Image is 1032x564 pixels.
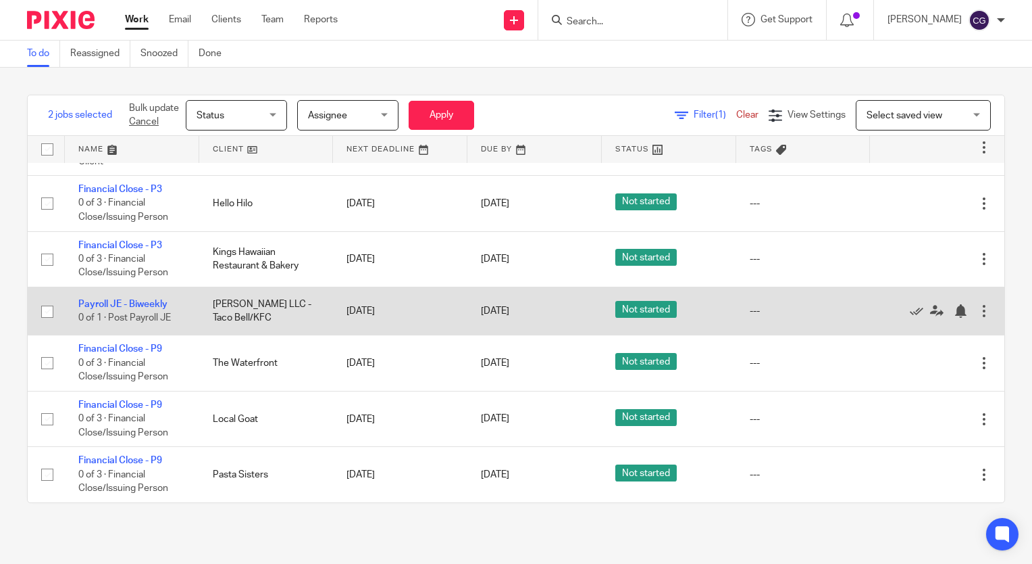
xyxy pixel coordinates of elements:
[715,110,726,120] span: (1)
[140,41,188,67] a: Snoozed
[304,13,338,26] a: Reports
[736,110,758,120] a: Clear
[615,301,677,318] span: Not started
[78,415,168,438] span: 0 of 3 · Financial Close/Issuing Person
[129,117,159,126] a: Cancel
[199,335,334,391] td: The Waterfront
[78,254,168,278] span: 0 of 3 · Financial Close/Issuing Person
[199,231,334,287] td: Kings Hawaiian Restaurant & Bakery
[199,176,334,231] td: Hello Hilo
[750,252,857,266] div: ---
[481,254,509,264] span: [DATE]
[125,13,149,26] a: Work
[750,304,857,318] div: ---
[481,306,509,316] span: [DATE]
[48,108,112,122] span: 2 jobs selected
[887,13,962,26] p: [PERSON_NAME]
[70,41,130,67] a: Reassigned
[197,111,224,120] span: Status
[565,16,687,28] input: Search
[78,470,168,494] span: 0 of 3 · Financial Close/Issuing Person
[910,304,930,318] a: Mark as done
[78,358,168,382] span: 0 of 3 · Financial Close/Issuing Person
[788,110,846,120] span: View Settings
[409,101,474,130] button: Apply
[78,143,175,166] span: 0 of 1 · Issue Prelims to Client
[169,13,191,26] a: Email
[78,199,168,222] span: 0 of 3 · Financial Close/Issuing Person
[760,15,812,24] span: Get Support
[481,470,509,479] span: [DATE]
[199,391,334,446] td: Local Goat
[27,41,60,67] a: To do
[78,300,167,309] a: Payroll JE - Biweekly
[694,110,736,120] span: Filter
[333,287,467,335] td: [DATE]
[78,313,171,323] span: 0 of 1 · Post Payroll JE
[481,199,509,208] span: [DATE]
[333,447,467,502] td: [DATE]
[615,465,677,481] span: Not started
[333,391,467,446] td: [DATE]
[199,447,334,502] td: Pasta Sisters
[78,185,162,194] a: Financial Close - P3
[750,356,857,370] div: ---
[333,231,467,287] td: [DATE]
[333,176,467,231] td: [DATE]
[481,358,509,368] span: [DATE]
[867,111,942,120] span: Select saved view
[27,11,95,29] img: Pixie
[129,101,179,129] p: Bulk update
[199,41,232,67] a: Done
[211,13,241,26] a: Clients
[333,335,467,391] td: [DATE]
[308,111,347,120] span: Assignee
[615,193,677,210] span: Not started
[750,197,857,210] div: ---
[78,400,162,410] a: Financial Close - P9
[261,13,284,26] a: Team
[615,353,677,370] span: Not started
[750,468,857,481] div: ---
[750,413,857,426] div: ---
[199,287,334,335] td: [PERSON_NAME] LLC - Taco Bell/KFC
[78,344,162,354] a: Financial Close - P9
[78,456,162,465] a: Financial Close - P9
[615,249,677,266] span: Not started
[615,409,677,426] span: Not started
[78,241,162,250] a: Financial Close - P3
[969,9,990,31] img: svg%3E
[481,415,509,424] span: [DATE]
[750,145,773,153] span: Tags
